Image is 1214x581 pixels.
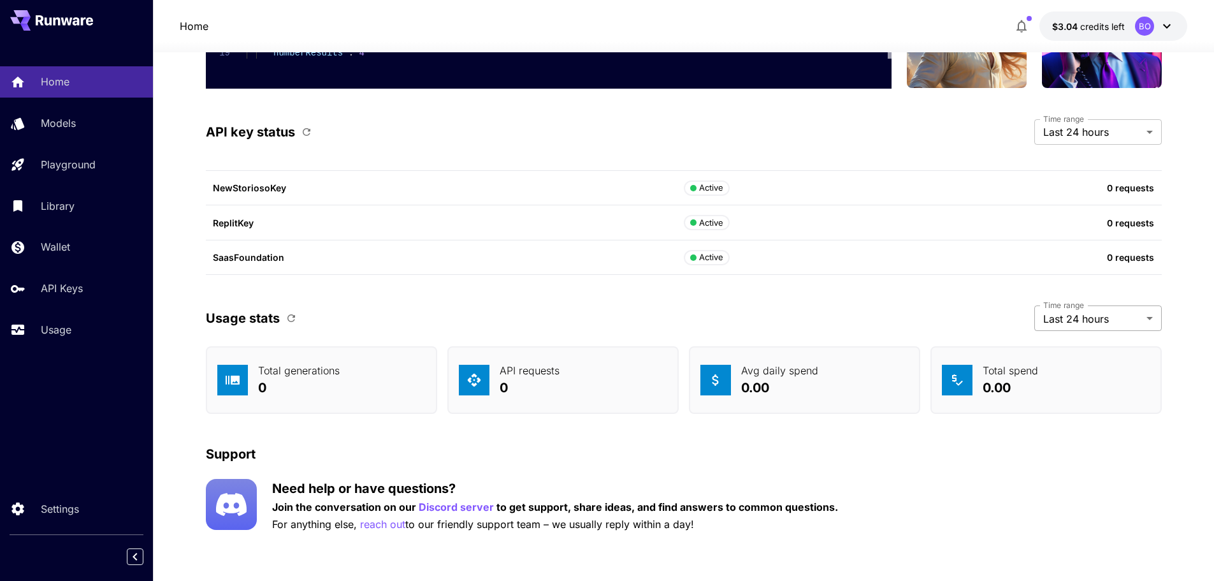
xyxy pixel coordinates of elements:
[41,501,79,517] p: Settings
[741,363,818,378] p: Avg daily spend
[41,157,96,172] p: Playground
[272,479,838,498] p: Need help or have questions?
[268,48,348,58] span: "numberResults"
[41,281,83,296] p: API Keys
[213,251,684,264] p: SaasFoundation
[872,181,1154,195] p: 0 requests
[419,499,494,515] button: Discord server
[1043,114,1084,124] label: Time range
[872,251,1154,264] p: 0 requests
[41,322,71,337] p: Usage
[180,18,208,34] a: Home
[258,378,340,397] p: 0
[272,517,838,533] p: For anything else, to our friendly support team – we usually reply within a day!
[1080,21,1125,32] span: credits left
[206,47,230,59] div: 19
[983,363,1038,378] p: Total spend
[272,499,838,515] p: Join the conversation on our to get support, share ideas, and find answers to common questions.
[741,378,818,397] p: 0.00
[360,517,405,533] button: reach out
[872,216,1154,230] p: 0 requests
[1135,17,1154,36] div: BO
[348,48,353,58] span: :
[180,18,208,34] nav: breadcrumb
[41,115,76,131] p: Models
[1043,124,1141,140] span: Last 24 hours
[136,545,153,568] div: Collapse sidebar
[213,181,684,195] p: NewStoriosoKey
[41,198,75,214] p: Library
[41,74,69,89] p: Home
[690,217,724,230] div: Active
[359,48,364,58] span: 4
[258,363,340,378] p: Total generations
[500,363,560,378] p: API requests
[127,548,143,565] button: Collapse sidebar
[206,309,280,328] p: Usage stats
[690,251,724,264] div: Active
[1039,11,1187,41] button: $3.03538BO
[206,445,256,464] p: Support
[690,182,724,195] div: Active
[1052,21,1080,32] span: $3.04
[1043,311,1141,327] span: Last 24 hours
[206,122,295,142] p: API key status
[213,216,684,230] p: ReplitKey
[1043,300,1084,311] label: Time range
[983,378,1038,397] p: 0.00
[1052,20,1125,33] div: $3.03538
[41,239,70,254] p: Wallet
[500,378,560,397] p: 0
